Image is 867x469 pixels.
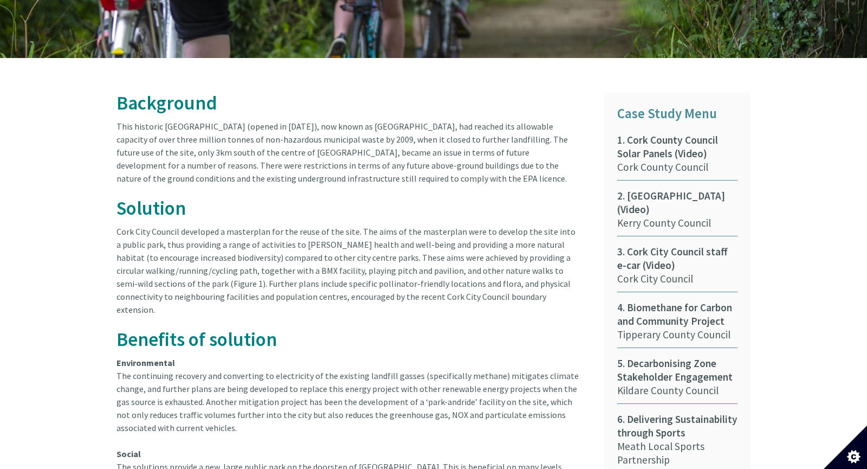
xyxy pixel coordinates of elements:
[117,196,186,220] span: Solution
[117,327,277,351] span: Benefits of solution
[617,133,737,181] a: 1. Cork County Council Solar Panels (Video)Cork County Council
[617,189,737,236] a: 2. [GEOGRAPHIC_DATA] (Video)Kerry County Council
[117,91,217,115] span: Background
[617,301,737,348] a: 4. Biomethane for Carbon and Community ProjectTipperary County Council
[617,413,737,440] span: 6. Delivering Sustainability through Sports
[117,448,141,459] strong: Social
[617,189,737,216] span: 2. [GEOGRAPHIC_DATA] (Video)
[617,245,737,272] span: 3. Cork City Council staff e-car (Video)
[617,357,737,384] span: 5. Decarbonising Zone Stakeholder Engagement
[617,103,737,125] p: Case Study Menu
[617,245,737,292] a: 3. Cork City Council staff e-car (Video)Cork City Council
[617,133,737,160] span: 1. Cork County Council Solar Panels (Video)
[117,357,175,368] strong: Environmental
[617,301,737,328] span: 4. Biomethane for Carbon and Community Project
[617,357,737,404] a: 5. Decarbonising Zone Stakeholder EngagementKildare County Council
[824,426,867,469] button: Set cookie preferences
